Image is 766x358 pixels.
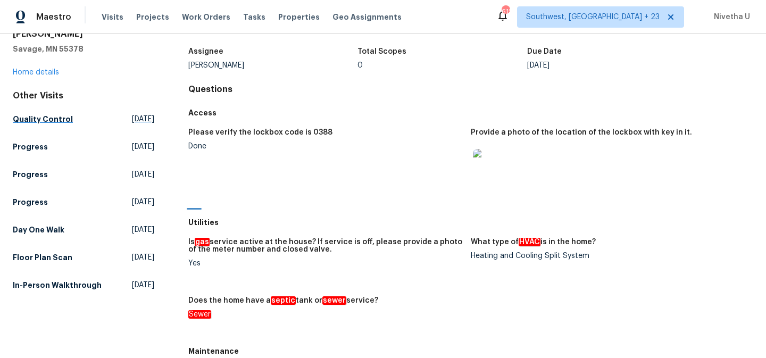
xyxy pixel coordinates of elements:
[188,143,462,150] div: Done
[322,296,346,305] em: sewer
[13,193,154,212] a: Progress[DATE]
[13,114,73,124] h5: Quality Control
[102,12,123,22] span: Visits
[188,260,462,267] div: Yes
[710,12,750,22] span: Nivetha U
[13,44,154,54] h5: Savage, MN 55378
[188,297,378,304] h5: Does the home have a tank or service?
[526,12,660,22] span: Southwest, [GEOGRAPHIC_DATA] + 23
[182,12,230,22] span: Work Orders
[271,296,296,305] em: septic
[527,48,562,55] h5: Due Date
[527,62,697,69] div: [DATE]
[502,6,509,17] div: 612
[132,280,154,290] span: [DATE]
[13,110,154,129] a: Quality Control[DATE]
[13,165,154,184] a: Progress[DATE]
[471,238,596,246] h5: What type of is in the home?
[132,224,154,235] span: [DATE]
[13,69,59,76] a: Home details
[132,114,154,124] span: [DATE]
[519,238,540,246] em: HVAC
[243,13,265,21] span: Tasks
[278,12,320,22] span: Properties
[132,252,154,263] span: [DATE]
[132,197,154,207] span: [DATE]
[13,280,102,290] h5: In-Person Walkthrough
[13,197,48,207] h5: Progress
[188,238,462,253] h5: Is service active at the house? If service is off, please provide a photo of the meter number and...
[188,310,211,319] em: Sewer
[13,169,48,180] h5: Progress
[332,12,402,22] span: Geo Assignments
[188,107,753,118] h5: Access
[36,12,71,22] span: Maestro
[188,129,332,136] h5: Please verify the lockbox code is 0388
[13,141,48,152] h5: Progress
[188,346,753,356] h5: Maintenance
[195,238,210,246] em: gas
[188,48,223,55] h5: Assignee
[357,48,406,55] h5: Total Scopes
[132,141,154,152] span: [DATE]
[13,252,72,263] h5: Floor Plan Scan
[13,248,154,267] a: Floor Plan Scan[DATE]
[136,12,169,22] span: Projects
[188,62,358,69] div: [PERSON_NAME]
[357,62,527,69] div: 0
[13,90,154,101] div: Other Visits
[471,129,692,136] h5: Provide a photo of the location of the lockbox with key in it.
[132,169,154,180] span: [DATE]
[13,276,154,295] a: In-Person Walkthrough[DATE]
[13,224,64,235] h5: Day One Walk
[188,217,753,228] h5: Utilities
[188,84,753,95] h4: Questions
[13,220,154,239] a: Day One Walk[DATE]
[471,252,745,260] div: Heating and Cooling Split System
[13,137,154,156] a: Progress[DATE]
